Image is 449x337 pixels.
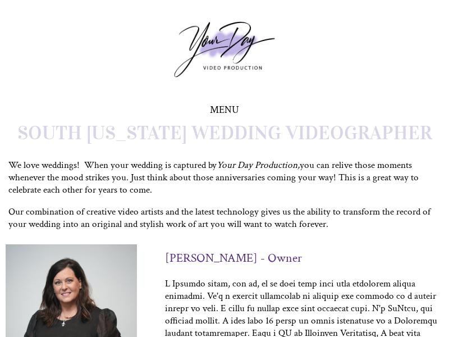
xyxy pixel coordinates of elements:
[157,4,292,94] a: Your Day Production Logo
[8,159,419,196] span: We love weddings! When your wedding is captured by you can relive those moments whenever the mood...
[8,206,430,230] span: Our combination of creative video artists and the latest technology gives us the ability to trans...
[217,159,300,171] em: Your Day Production,
[165,250,302,266] h3: [PERSON_NAME] - Owner
[6,121,443,145] h1: SOUTH [US_STATE] WEDDING VIDEOGRAPHER
[210,103,239,116] span: MENU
